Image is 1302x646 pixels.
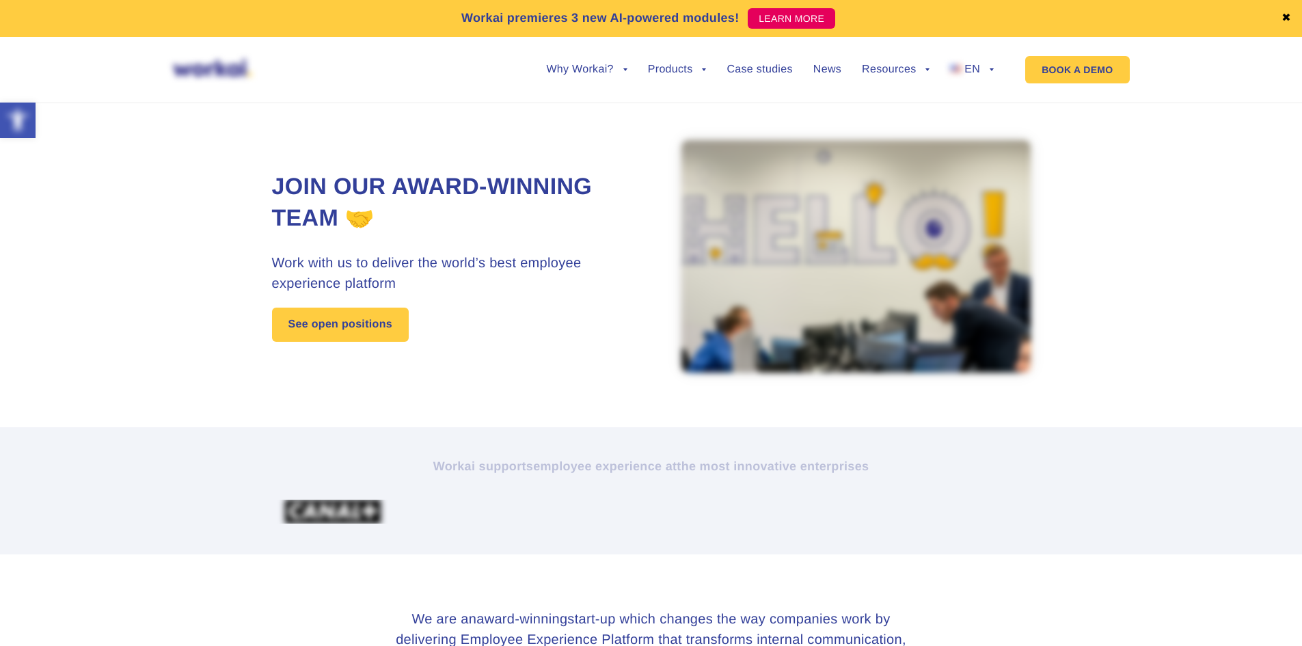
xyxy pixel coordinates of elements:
[272,458,1031,474] h2: Workai supports the most innovative enterprises
[748,8,835,29] a: LEARN MORE
[272,308,409,342] a: See open positions
[461,9,740,27] p: Workai premieres 3 new AI-powered modules!
[533,459,677,473] i: employee experience at
[862,64,930,75] a: Resources
[272,172,651,234] h1: Join our award-winning team 🤝
[546,64,627,75] a: Why Workai?
[476,612,567,627] i: award-winning
[272,253,651,294] h3: Work with us to deliver the world’s best employee experience platform
[1281,13,1291,24] a: ✖
[813,64,841,75] a: News
[648,64,707,75] a: Products
[964,64,980,75] span: EN
[1025,56,1129,83] a: BOOK A DEMO
[727,64,792,75] a: Case studies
